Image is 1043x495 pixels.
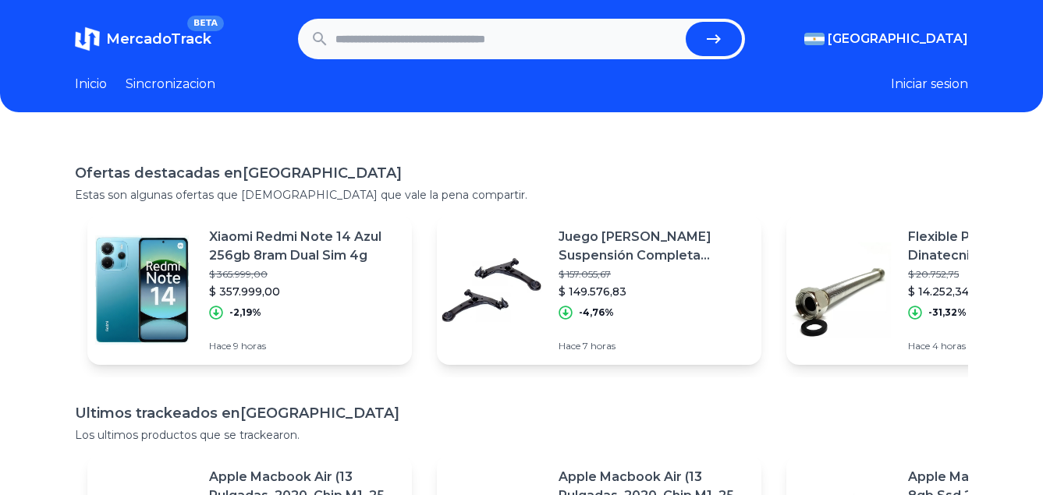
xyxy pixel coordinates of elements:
[209,340,399,352] p: Hace 9 horas
[209,268,399,281] p: $ 365.999,00
[786,235,896,345] img: Featured image
[106,30,211,48] span: MercadoTrack
[828,30,968,48] span: [GEOGRAPHIC_DATA]
[75,75,107,94] a: Inicio
[437,235,546,345] img: Featured image
[187,16,224,31] span: BETA
[87,215,412,365] a: Featured imageXiaomi Redmi Note 14 Azul 256gb 8ram Dual Sim 4g$ 365.999,00$ 357.999,00-2,19%Hace ...
[75,27,100,51] img: MercadoTrack
[579,306,614,319] p: -4,76%
[209,284,399,299] p: $ 357.999,00
[75,162,968,184] h1: Ofertas destacadas en [GEOGRAPHIC_DATA]
[559,228,749,265] p: Juego [PERSON_NAME] Suspensión Completa Toyota Corolla (01-07)
[928,306,967,319] p: -31,32%
[559,284,749,299] p: $ 149.576,83
[209,228,399,265] p: Xiaomi Redmi Note 14 Azul 256gb 8ram Dual Sim 4g
[804,30,968,48] button: [GEOGRAPHIC_DATA]
[891,75,968,94] button: Iniciar sesion
[804,33,825,45] img: Argentina
[75,27,211,51] a: MercadoTrackBETA
[75,187,968,203] p: Estas son algunas ofertas que [DEMOGRAPHIC_DATA] que vale la pena compartir.
[75,427,968,443] p: Los ultimos productos que se trackearon.
[126,75,215,94] a: Sincronizacion
[437,215,761,365] a: Featured imageJuego [PERSON_NAME] Suspensión Completa Toyota Corolla (01-07)$ 157.055,67$ 149.576...
[559,340,749,352] p: Hace 7 horas
[75,402,968,424] h1: Ultimos trackeados en [GEOGRAPHIC_DATA]
[87,235,197,345] img: Featured image
[559,268,749,281] p: $ 157.055,67
[229,306,261,319] p: -2,19%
